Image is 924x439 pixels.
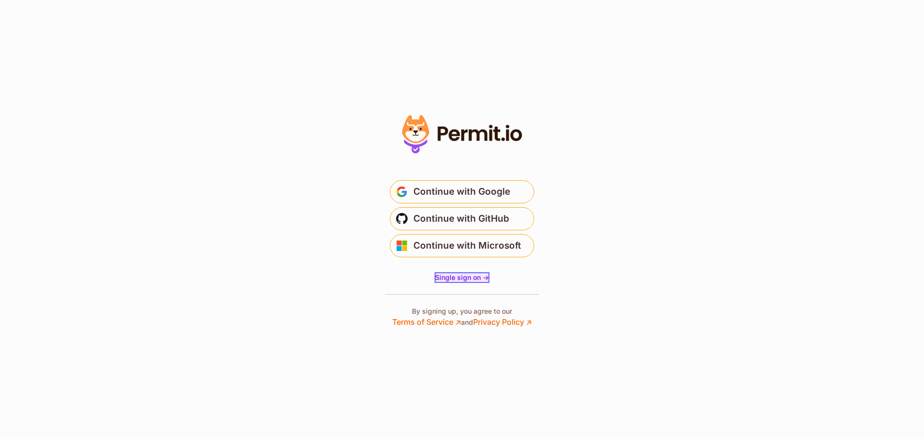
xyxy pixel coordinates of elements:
a: Privacy Policy ↗ [473,317,532,327]
button: Continue with Google [390,180,534,203]
span: Continue with Google [413,184,510,200]
button: Continue with Microsoft [390,234,534,257]
span: Continue with GitHub [413,211,509,226]
span: Continue with Microsoft [413,238,521,253]
button: Continue with GitHub [390,207,534,230]
p: By signing up, you agree to our and [392,306,532,328]
span: Single sign on -> [435,273,489,281]
a: Terms of Service ↗ [392,317,461,327]
a: Single sign on -> [435,273,489,282]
